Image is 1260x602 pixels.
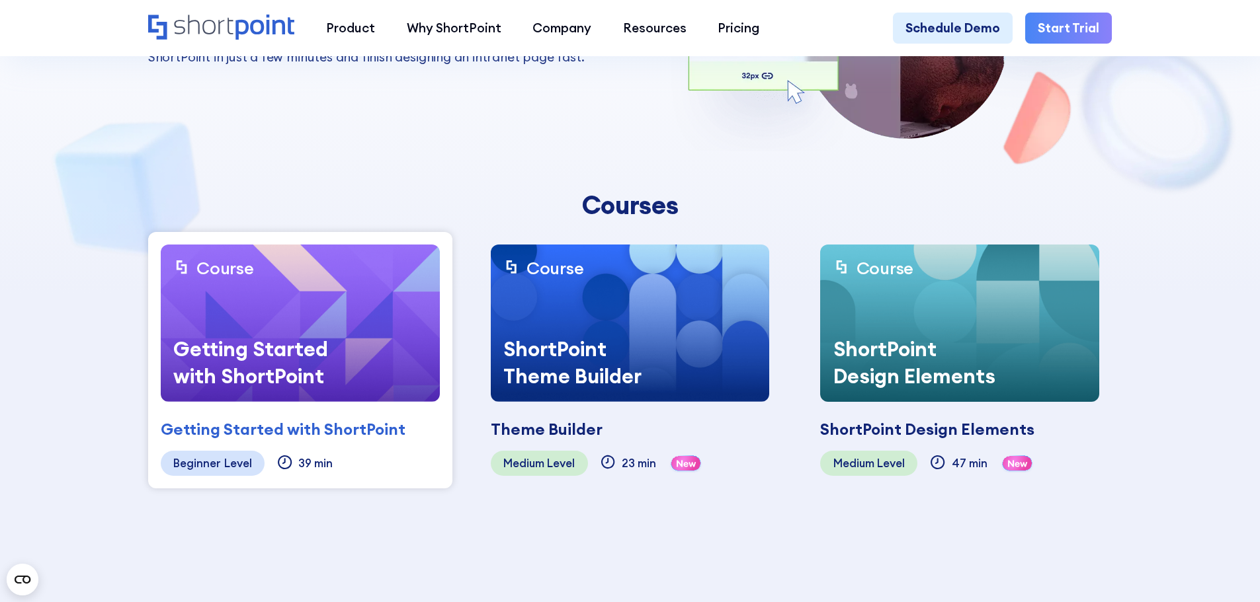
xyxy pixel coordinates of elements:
[702,13,776,44] a: Pricing
[607,13,702,44] a: Resources
[833,457,874,469] div: Medium
[310,13,391,44] a: Product
[391,13,517,44] a: Why ShortPoint
[857,257,913,279] div: Course
[407,19,501,38] div: Why ShortPoint
[491,245,770,402] a: CourseShortPoint Theme Builder
[820,323,1019,402] div: ShortPoint Design Elements
[196,257,253,279] div: Course
[148,15,294,42] a: Home
[491,418,603,441] div: Theme Builder
[820,418,1034,441] div: ShortPoint Design Elements
[503,457,544,469] div: Medium
[326,19,375,38] div: Product
[161,245,440,402] a: CourseGetting Started with ShortPoint
[622,457,656,469] div: 23 min
[517,13,607,44] a: Company
[532,19,591,38] div: Company
[382,190,878,219] div: Courses
[526,257,583,279] div: Course
[893,13,1013,44] a: Schedule Demo
[952,457,987,469] div: 47 min
[547,457,575,469] div: Level
[718,19,759,38] div: Pricing
[491,323,689,402] div: ShortPoint Theme Builder
[1194,539,1260,602] iframe: Chat Widget
[298,457,333,469] div: 39 min
[224,457,252,469] div: Level
[623,19,687,38] div: Resources
[1025,13,1112,44] a: Start Trial
[7,564,38,595] button: Open CMP widget
[161,418,405,441] div: Getting Started with ShortPoint
[161,323,359,402] div: Getting Started with ShortPoint
[820,245,1099,402] a: CourseShortPoint Design Elements
[877,457,905,469] div: Level
[173,457,221,469] div: Beginner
